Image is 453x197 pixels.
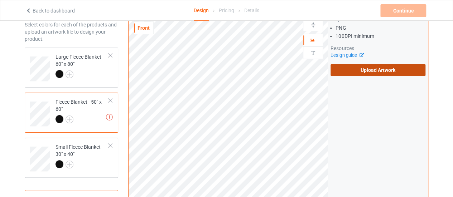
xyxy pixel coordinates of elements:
[25,8,75,14] a: Back to dashboard
[331,45,425,52] div: Resources
[244,0,259,20] div: Details
[56,53,109,78] div: Large Fleece Blanket - 60" x 80"
[106,114,113,120] img: exclamation icon
[25,138,118,178] div: Small Fleece Blanket - 30" x 40"
[25,48,118,88] div: Large Fleece Blanket - 60" x 80"
[66,161,73,168] img: svg+xml;base64,PD94bWwgdmVyc2lvbj0iMS4wIiBlbmNvZGluZz0iVVRGLTgiPz4KPHN2ZyB3aWR0aD0iMjJweCIgaGVpZ2...
[56,98,109,123] div: Fleece Blanket - 50" x 60"
[336,24,425,31] li: PNG
[25,21,118,43] div: Select colors for each of the products and upload an artwork file to design your product.
[310,49,317,56] img: svg%3E%0A
[56,143,109,168] div: Small Fleece Blanket - 30" x 40"
[66,70,73,78] img: svg+xml;base64,PD94bWwgdmVyc2lvbj0iMS4wIiBlbmNvZGluZz0iVVRGLTgiPz4KPHN2ZyB3aWR0aD0iMjJweCIgaGVpZ2...
[336,33,425,40] li: 100 DPI minimum
[219,0,234,20] div: Pricing
[331,53,363,58] a: Design guide
[25,93,118,133] div: Fleece Blanket - 50" x 60"
[134,24,153,31] div: Front
[194,0,209,21] div: Design
[331,64,425,76] label: Upload Artwork
[66,115,73,123] img: svg+xml;base64,PD94bWwgdmVyc2lvbj0iMS4wIiBlbmNvZGluZz0iVVRGLTgiPz4KPHN2ZyB3aWR0aD0iMjJweCIgaGVpZ2...
[310,21,317,28] img: svg%3E%0A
